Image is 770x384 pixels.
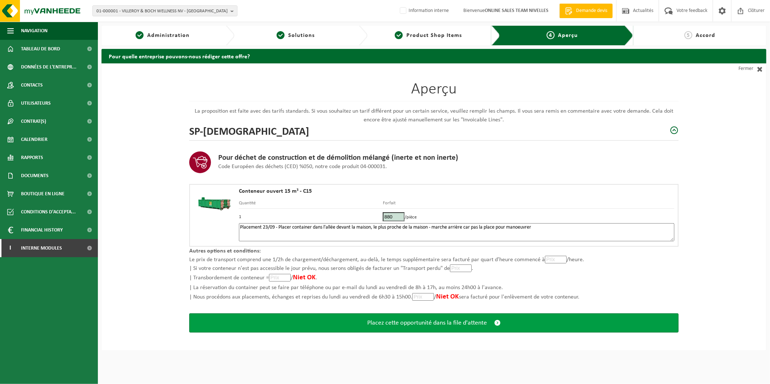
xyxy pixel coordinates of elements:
[21,149,43,167] span: Rapports
[485,8,548,13] strong: ONLINE SALES TEAM NIVELLES
[506,31,619,40] a: 4Aperçu
[96,6,228,17] span: 01-000001 - VILLEROY & BOCH WELLNESS NV - [GEOGRAPHIC_DATA]
[547,31,555,39] span: 4
[189,107,679,124] p: La proposition est faite avec des tarifs standards. Si vous souhaitez un tarif différent pour un ...
[545,256,567,263] input: Prix
[406,33,462,38] span: Product Shop Items
[189,247,679,255] p: Autres options et conditions:
[105,31,220,40] a: 1Administration
[558,33,578,38] span: Aperçu
[412,293,434,301] input: Prix
[189,82,679,101] h1: Aperçu
[21,22,47,40] span: Navigation
[696,33,716,38] span: Accord
[218,154,458,162] h3: Pour déchet de construction et de démolition mélangé (inerte et non inerte)
[239,200,383,209] th: Quantité
[383,209,674,223] td: /pièce
[21,94,51,112] span: Utilisateurs
[21,76,43,94] span: Contacts
[136,31,144,39] span: 1
[21,221,63,239] span: Financial History
[293,274,316,281] span: Niet OK
[239,209,383,223] td: 1
[238,31,353,40] a: 2Solutions
[189,255,679,302] p: Le prix de transport comprend une 1/2h de chargement/déchargement, au-delà, le temps supplémentai...
[398,5,449,16] label: Information interne
[92,5,237,16] button: 01-000001 - VILLEROY & BOCH WELLNESS NV - [GEOGRAPHIC_DATA]
[637,31,763,40] a: 5Accord
[218,162,458,171] p: Code Européen des déchets (CED) %050, notre code produit 04-000031.
[574,7,609,14] span: Demande devis
[367,319,487,327] span: Placez cette opportunité dans la file d'attente
[21,167,49,185] span: Documents
[288,33,315,38] span: Solutions
[21,239,62,257] span: Interne modules
[559,4,613,18] a: Demande devis
[371,31,486,40] a: 3Product Shop Items
[383,212,405,221] input: Prix
[147,33,190,38] span: Administration
[194,188,235,217] img: HK-XC-15-GN-00.png
[21,203,76,221] span: Conditions d'accepta...
[21,130,47,149] span: Calendrier
[21,185,65,203] span: Boutique en ligne
[383,200,674,209] th: Forfait
[7,239,14,257] span: I
[239,188,674,194] h4: Conteneur ouvert 15 m³ - C15
[21,58,76,76] span: Données de l'entrepr...
[189,124,309,137] h2: SP-[DEMOGRAPHIC_DATA]
[395,31,403,39] span: 3
[277,31,285,39] span: 2
[102,49,766,63] h2: Pour quelle entreprise pouvons-nous rédiger cette offre?
[684,31,692,39] span: 5
[269,274,291,281] input: Prix
[21,112,46,130] span: Contrat(s)
[189,313,679,333] button: Placez cette opportunité dans la file d'attente
[436,293,459,300] span: Niet OK
[450,264,472,272] input: Prix
[21,40,60,58] span: Tableau de bord
[701,63,766,74] a: Fermer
